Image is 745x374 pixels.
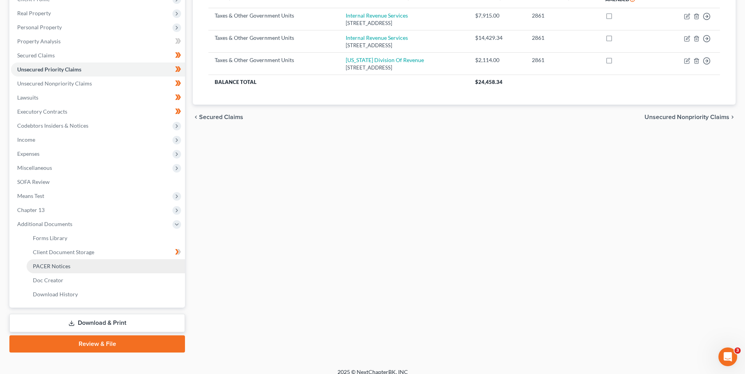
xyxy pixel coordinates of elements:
span: Unsecured Priority Claims [17,66,81,73]
span: Real Property [17,10,51,16]
span: Personal Property [17,24,62,30]
span: Chapter 13 [17,207,45,213]
div: $2,114.00 [475,56,519,64]
span: Codebtors Insiders & Notices [17,122,88,129]
a: Secured Claims [11,48,185,62]
div: 2861 [532,56,593,64]
span: SOFA Review [17,178,50,185]
a: Forms Library [27,231,185,245]
a: Doc Creator [27,273,185,287]
a: Internal Revenue Services [346,12,408,19]
iframe: Intercom live chat [718,347,737,366]
div: 2861 [532,34,593,42]
i: chevron_right [729,114,736,120]
a: Property Analysis [11,34,185,48]
div: Taxes & Other Government Units [215,12,333,20]
span: Unsecured Nonpriority Claims [17,80,92,87]
span: Expenses [17,150,39,157]
span: Download History [33,291,78,297]
div: $7,915.00 [475,12,519,20]
i: chevron_left [193,114,199,120]
button: Unsecured Nonpriority Claims chevron_right [644,114,736,120]
span: Doc Creator [33,277,63,283]
button: chevron_left Secured Claims [193,114,243,120]
span: Lawsuits [17,94,38,101]
span: PACER Notices [33,263,70,269]
span: Unsecured Nonpriority Claims [644,114,729,120]
a: Download History [27,287,185,301]
span: Income [17,136,35,143]
span: $24,458.34 [475,79,503,85]
a: Review & File [9,335,185,353]
div: $14,429.34 [475,34,519,42]
div: Taxes & Other Government Units [215,34,333,42]
span: Additional Documents [17,221,72,227]
div: [STREET_ADDRESS] [346,64,462,71]
span: Secured Claims [17,52,55,59]
a: Download & Print [9,314,185,332]
span: Forms Library [33,235,67,241]
div: Taxes & Other Government Units [215,56,333,64]
th: Balance Total [208,75,469,89]
div: 2861 [532,12,593,20]
a: [US_STATE] Division Of Revenue [346,57,424,63]
a: Unsecured Priority Claims [11,62,185,77]
a: Unsecured Nonpriority Claims [11,77,185,91]
a: Client Document Storage [27,245,185,259]
span: Means Test [17,192,44,199]
span: Client Document Storage [33,249,94,255]
span: Secured Claims [199,114,243,120]
a: SOFA Review [11,175,185,189]
span: Property Analysis [17,38,61,45]
span: Executory Contracts [17,108,67,115]
a: Internal Revenue Services [346,34,408,41]
div: [STREET_ADDRESS] [346,20,462,27]
a: Lawsuits [11,91,185,105]
span: Miscellaneous [17,164,52,171]
a: Executory Contracts [11,105,185,119]
a: PACER Notices [27,259,185,273]
span: 3 [734,347,741,354]
div: [STREET_ADDRESS] [346,42,462,49]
